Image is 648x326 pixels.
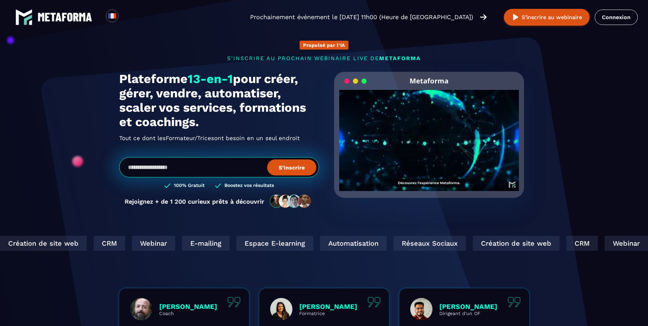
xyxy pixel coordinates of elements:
[410,298,432,320] img: profile
[159,302,217,311] p: [PERSON_NAME]
[439,302,497,311] p: [PERSON_NAME]
[268,194,314,208] img: community-people
[595,10,638,25] a: Connexion
[164,182,170,189] img: checked
[368,297,381,307] img: quote
[175,236,223,251] div: E-mailing
[508,297,521,307] img: quote
[215,182,221,189] img: checked
[15,9,32,26] img: logo
[379,55,421,62] span: METAFORMA
[466,236,553,251] div: Création de site web
[119,133,319,144] h2: Tout ce dont les ont besoin en un seul endroit
[299,311,357,316] p: Formatrice
[130,298,152,320] img: profile
[250,12,473,22] p: Prochainement événement le [DATE] 11h00 (Heure de [GEOGRAPHIC_DATA])
[267,159,316,175] button: S’inscrire
[224,182,274,189] h3: Boostez vos résultats
[270,298,292,320] img: profile
[560,236,591,251] div: CRM
[387,236,459,251] div: Réseaux Sociaux
[504,9,590,26] button: S’inscrire au webinaire
[108,12,116,20] img: fr
[38,13,92,22] img: logo
[124,13,129,21] input: Search for option
[299,302,357,311] p: [PERSON_NAME]
[511,13,520,22] img: play
[313,236,380,251] div: Automatisation
[174,182,205,189] h3: 100% Gratuit
[125,198,264,205] p: Rejoignez + de 1 200 curieux prêts à découvrir
[228,297,240,307] img: quote
[125,236,168,251] div: Webinar
[87,236,118,251] div: CRM
[119,72,319,129] h1: Plateforme pour créer, gérer, vendre, automatiser, scaler vos services, formations et coachings.
[230,236,306,251] div: Espace E-learning
[166,133,214,144] span: Formateur/Trices
[303,42,345,48] p: Propulsé par l'IA
[410,72,449,90] h2: Metaforma
[598,236,641,251] div: Webinar
[159,311,217,316] p: Coach
[119,10,135,25] div: Search for option
[480,13,487,21] img: arrow-right
[439,311,497,316] p: Dirigeant d'un OF
[188,72,233,86] span: 13-en-1
[119,55,529,62] p: s'inscrire au prochain webinaire live de
[344,78,367,84] img: loading
[339,90,519,180] video: Your browser does not support the video tag.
